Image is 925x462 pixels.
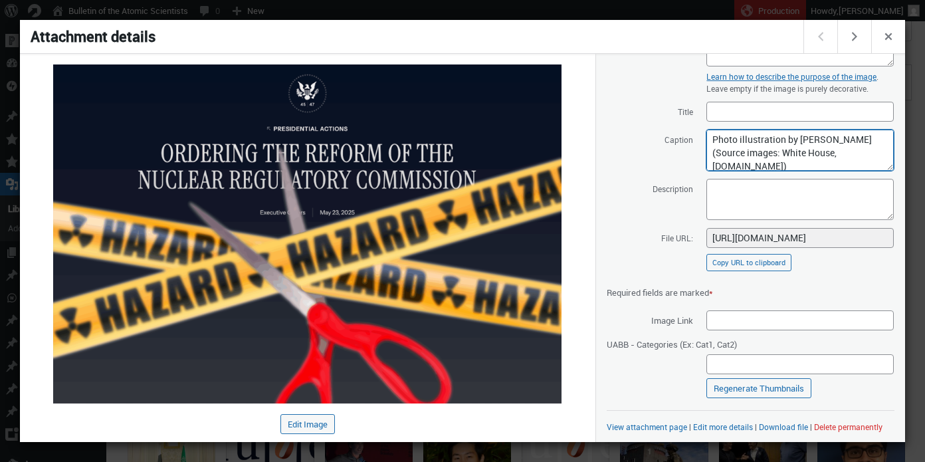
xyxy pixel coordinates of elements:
label: File URL: [607,227,693,247]
a: View attachment page [607,421,687,432]
p: . Leave empty if the image is purely decorative. [706,70,894,94]
label: Caption [607,129,693,149]
button: Delete permanently [814,421,882,432]
label: Title [607,101,693,121]
span: Required fields are marked [607,287,713,298]
a: Learn how to describe the purpose of the image(opens in a new tab) [706,71,876,82]
button: Edit Image [280,414,335,434]
a: Edit more details [693,421,753,432]
span: Image Link [607,310,693,330]
a: Regenerate Thumbnails [706,378,811,398]
span: UABB - Categories (Ex: Cat1, Cat2) [607,334,737,354]
h1: Attachment details [20,20,805,53]
label: Description [607,178,693,198]
span: | [689,421,691,432]
span: | [755,421,757,432]
span: | [810,421,812,432]
button: Copy URL to clipboard [706,254,791,271]
textarea: Photo illustration by [PERSON_NAME] (Source images: White House, [DOMAIN_NAME]) [706,130,894,171]
a: Download file [759,421,808,432]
